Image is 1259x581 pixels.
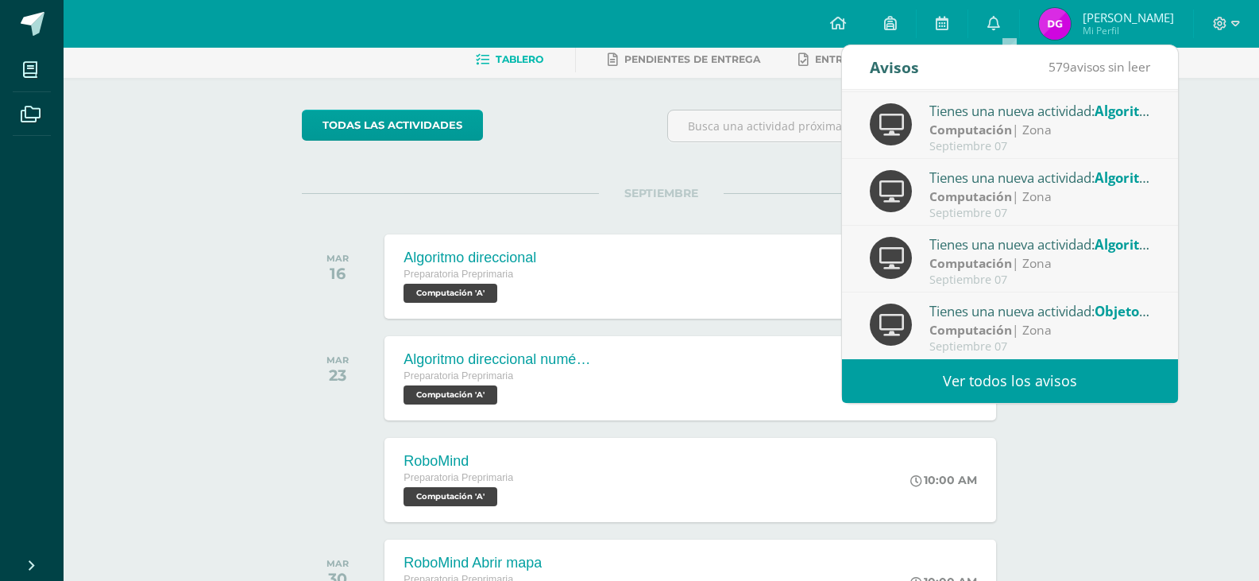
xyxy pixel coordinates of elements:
span: Preparatoria Preprimaria [404,269,513,280]
div: 16 [326,264,349,283]
div: MAR [326,354,349,366]
div: | Zona [929,254,1150,273]
div: 10:00 AM [910,473,977,487]
span: Algoritmo direccional [1095,168,1237,187]
div: RoboMind [404,453,513,470]
span: Preparatoria Preprimaria [404,370,513,382]
div: | Zona [929,321,1150,339]
a: Pendientes de entrega [608,47,760,72]
span: Computación 'A' [404,284,497,303]
div: Septiembre 07 [929,273,1150,287]
span: SEPTIEMBRE [599,186,724,200]
div: Algoritmo direccional numérico [404,351,594,368]
input: Busca una actividad próxima aquí... [668,110,1020,141]
span: Computación 'A' [404,385,497,405]
span: Computación 'A' [404,487,497,506]
div: Tienes una nueva actividad: [929,300,1150,321]
div: Tienes una nueva actividad: [929,167,1150,188]
div: Avisos [870,45,919,89]
strong: Computación [929,188,1012,205]
div: Tienes una nueva actividad: [929,100,1150,121]
div: Algoritmo direccional [404,250,536,266]
span: Tablero [496,53,543,65]
img: 0c997b1531c273508099ad565984d301.png [1039,8,1071,40]
div: MAR [326,558,349,569]
div: | Zona [929,188,1150,206]
div: RoboMind Abrir mapa [404,555,542,571]
div: Septiembre 07 [929,207,1150,220]
strong: Computación [929,254,1012,272]
span: 579 [1049,58,1070,76]
a: Entregadas [798,47,886,72]
strong: Computación [929,121,1012,138]
a: Ver todos los avisos [842,359,1178,403]
strong: Computación [929,321,1012,339]
div: Septiembre 07 [929,140,1150,153]
div: Septiembre 07 [929,340,1150,354]
span: Pendientes de entrega [624,53,760,65]
div: Tienes una nueva actividad: [929,234,1150,254]
div: | Zona [929,121,1150,139]
span: [PERSON_NAME] [1083,10,1174,25]
span: Mi Perfil [1083,24,1174,37]
div: 23 [326,366,349,385]
span: avisos sin leer [1049,58,1150,76]
div: MAR [326,253,349,264]
a: Tablero [476,47,543,72]
span: Entregadas [815,53,886,65]
span: Preparatoria Preprimaria [404,472,513,483]
a: todas las Actividades [302,110,483,141]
